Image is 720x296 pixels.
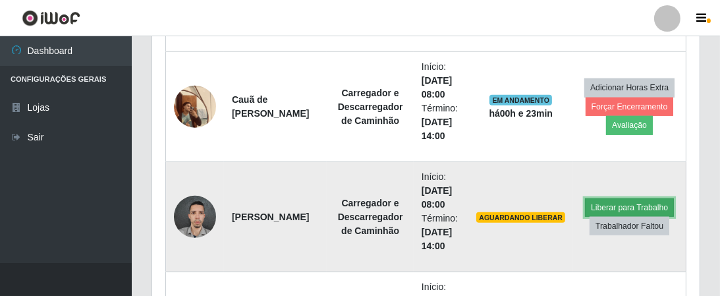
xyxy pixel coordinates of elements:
[232,94,309,119] strong: Cauã de [PERSON_NAME]
[422,102,460,143] li: Término:
[174,189,216,245] img: 1757951342814.jpeg
[338,198,403,236] strong: Carregador e Descarregador de Caminhão
[422,185,452,210] time: [DATE] 08:00
[422,170,460,212] li: Início:
[606,116,653,134] button: Avaliação
[422,227,452,251] time: [DATE] 14:00
[586,98,674,116] button: Forçar Encerramento
[174,78,216,134] img: 1757443327952.jpeg
[476,212,565,223] span: AGUARDANDO LIBERAR
[22,10,80,26] img: CoreUI Logo
[422,75,452,100] time: [DATE] 08:00
[422,212,460,253] li: Término:
[489,95,552,105] span: EM ANDAMENTO
[489,108,553,119] strong: há 00 h e 23 min
[338,88,403,126] strong: Carregador e Descarregador de Caminhão
[422,117,452,141] time: [DATE] 14:00
[585,198,674,217] button: Liberar para Trabalho
[584,78,675,97] button: Adicionar Horas Extra
[422,60,460,102] li: Início:
[590,217,669,235] button: Trabalhador Faltou
[232,212,309,222] strong: [PERSON_NAME]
